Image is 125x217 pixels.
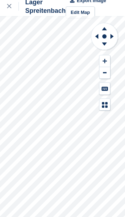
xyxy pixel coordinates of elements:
[99,55,110,67] button: Zoom In
[99,83,110,95] button: Keyboard Shortcuts
[99,67,110,79] button: Zoom Out
[66,6,95,18] a: Edit Map
[99,99,110,111] button: Map Legend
